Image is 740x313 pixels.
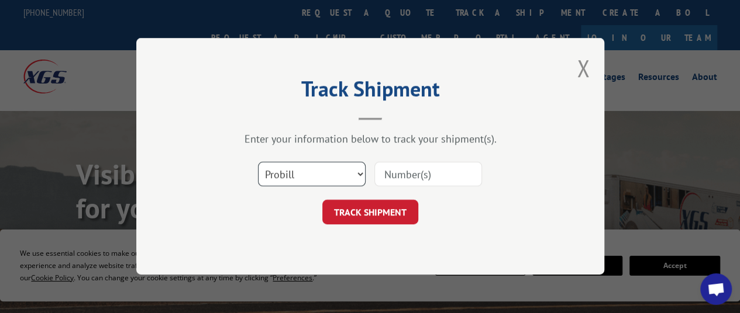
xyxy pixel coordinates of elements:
[195,133,546,146] div: Enter your information below to track your shipment(s).
[195,81,546,103] h2: Track Shipment
[322,200,418,225] button: TRACK SHIPMENT
[700,273,732,305] div: Open chat
[374,162,482,187] input: Number(s)
[577,53,590,84] button: Close modal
